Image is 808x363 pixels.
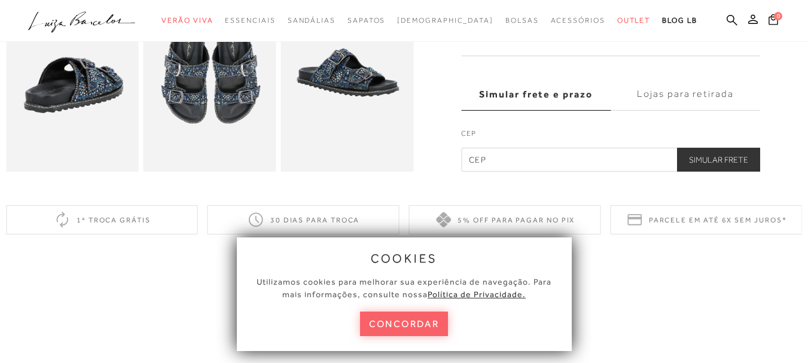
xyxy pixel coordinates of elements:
[409,205,601,234] div: 5% off para pagar no PIX
[6,205,198,234] div: 1ª troca grátis
[505,16,539,25] span: Bolsas
[360,312,449,336] button: concordar
[288,16,336,25] span: Sandálias
[611,78,760,111] label: Lojas para retirada
[505,10,539,32] a: noSubCategoriesText
[774,12,782,20] span: 0
[347,16,385,25] span: Sapatos
[428,289,526,299] a: Política de Privacidade.
[461,148,760,172] input: CEP
[617,16,651,25] span: Outlet
[461,78,611,111] label: Simular frete e prazo
[617,10,651,32] a: noSubCategoriesText
[397,16,493,25] span: [DEMOGRAPHIC_DATA]
[225,16,275,25] span: Essenciais
[551,10,605,32] a: noSubCategoriesText
[371,252,438,265] span: cookies
[610,205,802,234] div: Parcele em até 6x sem juros*
[551,16,605,25] span: Acessórios
[461,128,760,145] label: CEP
[765,13,782,29] button: 0
[161,16,213,25] span: Verão Viva
[257,277,551,299] span: Utilizamos cookies para melhorar sua experiência de navegação. Para mais informações, consulte nossa
[677,148,760,172] button: Simular Frete
[225,10,275,32] a: noSubCategoriesText
[397,10,493,32] a: noSubCategoriesText
[208,205,400,234] div: 30 dias para troca
[347,10,385,32] a: noSubCategoriesText
[161,10,213,32] a: noSubCategoriesText
[662,10,697,32] a: BLOG LB
[288,10,336,32] a: noSubCategoriesText
[662,16,697,25] span: BLOG LB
